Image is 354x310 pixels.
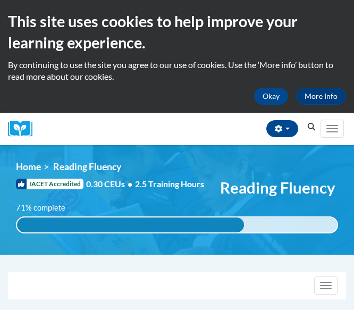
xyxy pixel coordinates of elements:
a: Home [16,161,41,172]
span: • [128,179,132,189]
span: 0.30 CEUs [86,178,135,190]
span: Reading Fluency [53,161,121,172]
div: Main menu [319,113,346,145]
span: 2.5 Training Hours [135,179,204,189]
a: Cox Campus [8,121,40,137]
p: By continuing to use the site you agree to our use of cookies. Use the ‘More info’ button to read... [8,59,346,82]
button: Okay [254,88,288,105]
h2: This site uses cookies to help improve your learning experience. [8,11,346,54]
div: 71% complete [17,217,244,232]
a: More Info [296,88,346,105]
img: Logo brand [8,121,40,137]
label: 71% complete [16,202,77,214]
span: IACET Accredited [16,179,83,189]
button: Search [304,121,319,133]
button: Account Settings [266,120,298,137]
span: Reading Fluency [220,178,335,197]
